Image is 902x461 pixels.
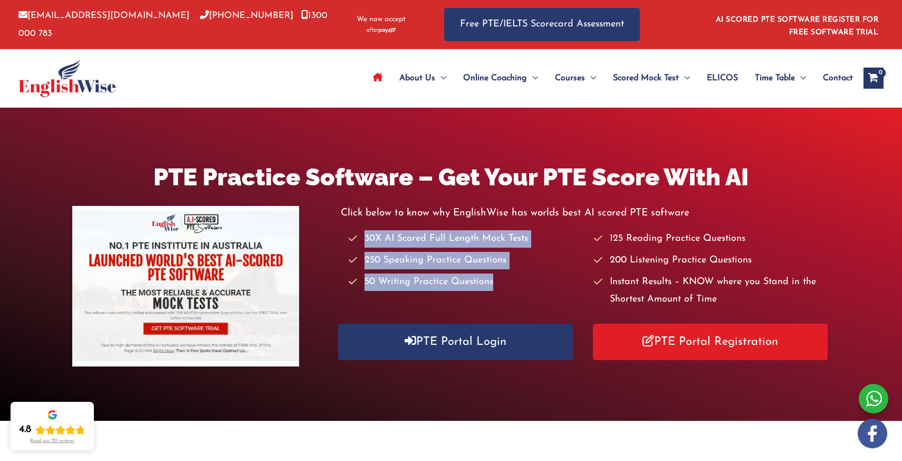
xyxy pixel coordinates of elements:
[527,60,538,97] span: Menu Toggle
[679,60,690,97] span: Menu Toggle
[18,11,189,20] a: [EMAIL_ADDRESS][DOMAIN_NAME]
[19,424,85,436] div: Rating: 4.8 out of 5
[546,60,604,97] a: CoursesMenu Toggle
[698,60,746,97] a: ELICOS
[709,7,884,42] aside: Header Widget 1
[455,60,546,97] a: Online CoachingMenu Toggle
[716,16,879,36] a: AI SCORED PTE SOFTWARE REGISTER FOR FREE SOFTWARE TRIAL
[30,438,74,444] div: Read our 721 reviews
[72,161,830,194] h1: PTE Practice Software – Get Your PTE Score With AI
[755,60,795,97] span: Time Table
[200,11,293,20] a: [PHONE_NUMBER]
[585,60,596,97] span: Menu Toggle
[463,60,527,97] span: Online Coaching
[613,60,679,97] span: Scored Mock Test
[349,252,584,269] li: 250 Speaking Practice Questions
[594,274,830,309] li: Instant Results – KNOW where you Stand in the Shortest Amount of Time
[444,8,640,41] a: Free PTE/IELTS Scorecard Assessment
[18,11,328,37] a: 1300 000 783
[823,60,853,97] span: Contact
[399,60,435,97] span: About Us
[349,274,584,291] li: 50 Writing Practice Questions
[594,230,830,248] li: 125 Reading Practice Questions
[555,60,585,97] span: Courses
[435,60,446,97] span: Menu Toggle
[357,14,406,25] span: We now accept
[19,424,31,436] div: 4.8
[604,60,698,97] a: Scored Mock TestMenu Toggle
[72,206,299,366] img: pte-institute-main
[707,60,738,97] span: ELICOS
[863,68,884,89] a: View Shopping Cart, empty
[795,60,806,97] span: Menu Toggle
[18,59,116,97] img: cropped-ew-logo
[367,27,396,33] img: Afterpay-Logo
[594,252,830,269] li: 200 Listening Practice Questions
[364,60,853,97] nav: Site Navigation: Main Menu
[593,324,828,360] a: PTE Portal Registration
[391,60,455,97] a: About UsMenu Toggle
[349,230,584,248] li: 30X AI Scored Full Length Mock Tests
[338,324,573,360] a: PTE Portal Login
[746,60,814,97] a: Time TableMenu Toggle
[341,204,830,222] p: Click below to know why EnglishWise has worlds best AI scored PTE software
[814,60,853,97] a: Contact
[858,419,887,448] img: white-facebook.png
